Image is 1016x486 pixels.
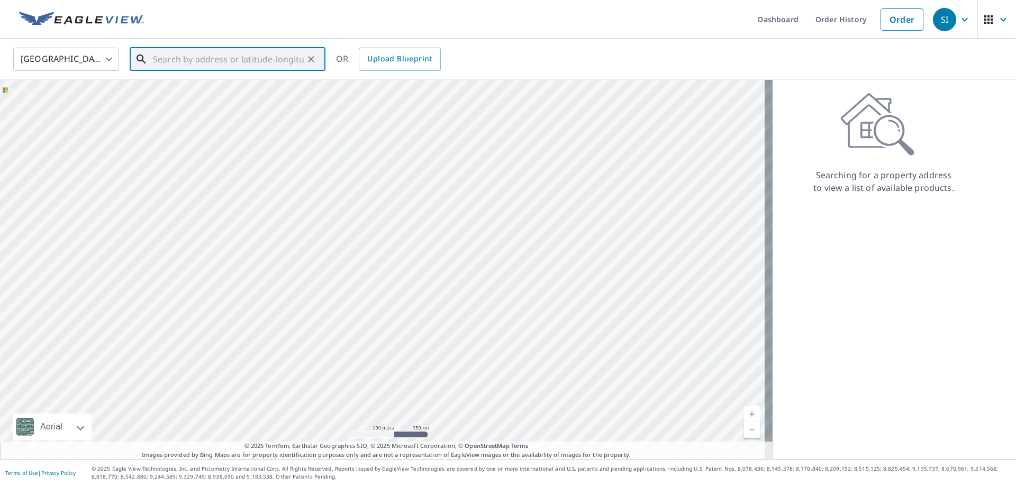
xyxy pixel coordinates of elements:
[19,12,144,27] img: EV Logo
[465,442,509,450] a: OpenStreetMap
[153,44,304,74] input: Search by address or latitude-longitude
[367,52,432,66] span: Upload Blueprint
[336,48,441,71] div: OR
[304,52,319,67] button: Clear
[92,465,1011,481] p: © 2025 Eagle View Technologies, Inc. and Pictometry International Corp. All Rights Reserved. Repo...
[5,470,76,476] p: |
[881,8,923,31] a: Order
[5,469,38,476] a: Terms of Use
[41,469,76,476] a: Privacy Policy
[744,406,760,422] a: Current Level 5, Zoom In
[37,414,66,440] div: Aerial
[933,8,956,31] div: SI
[244,442,529,451] span: © 2025 TomTom, Earthstar Geographics SIO, © 2025 Microsoft Corporation, ©
[13,414,92,440] div: Aerial
[13,44,119,74] div: [GEOGRAPHIC_DATA]
[813,169,955,194] p: Searching for a property address to view a list of available products.
[744,422,760,438] a: Current Level 5, Zoom Out
[511,442,529,450] a: Terms
[359,48,440,71] a: Upload Blueprint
